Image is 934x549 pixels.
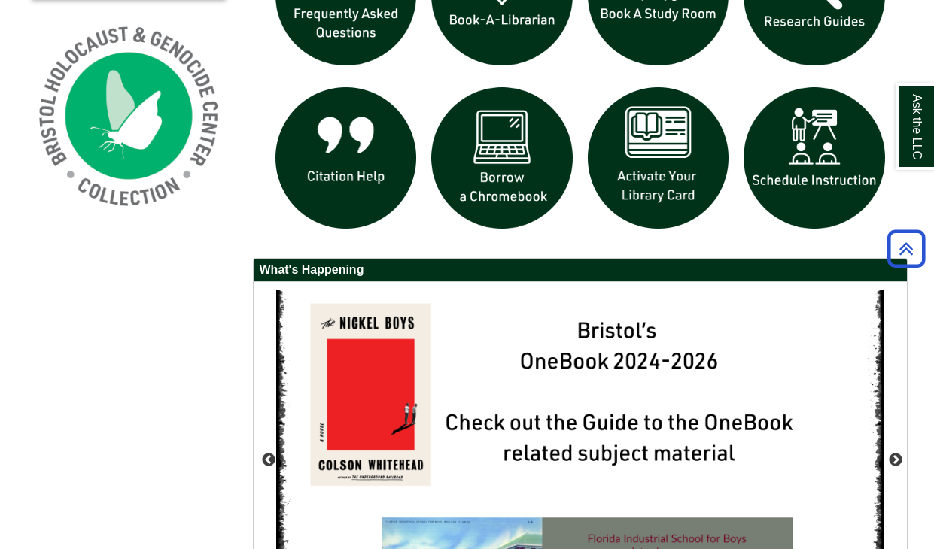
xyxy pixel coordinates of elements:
[424,80,580,236] img: Borrow a chromebook icon links to the borrow a chromebook web page
[261,453,276,468] button: Previous
[736,80,893,236] img: For faculty. Schedule Library Instruction icon links to form.
[268,80,424,236] img: citation help icon links to citation help guide page
[888,453,903,468] button: Next
[254,259,907,282] h2: What's Happening
[882,238,930,259] a: Back to Top
[580,80,737,236] img: activate Library Card icon links to form to activate student ID into library card
[27,14,230,217] img: Holocaust and Genocide Collection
